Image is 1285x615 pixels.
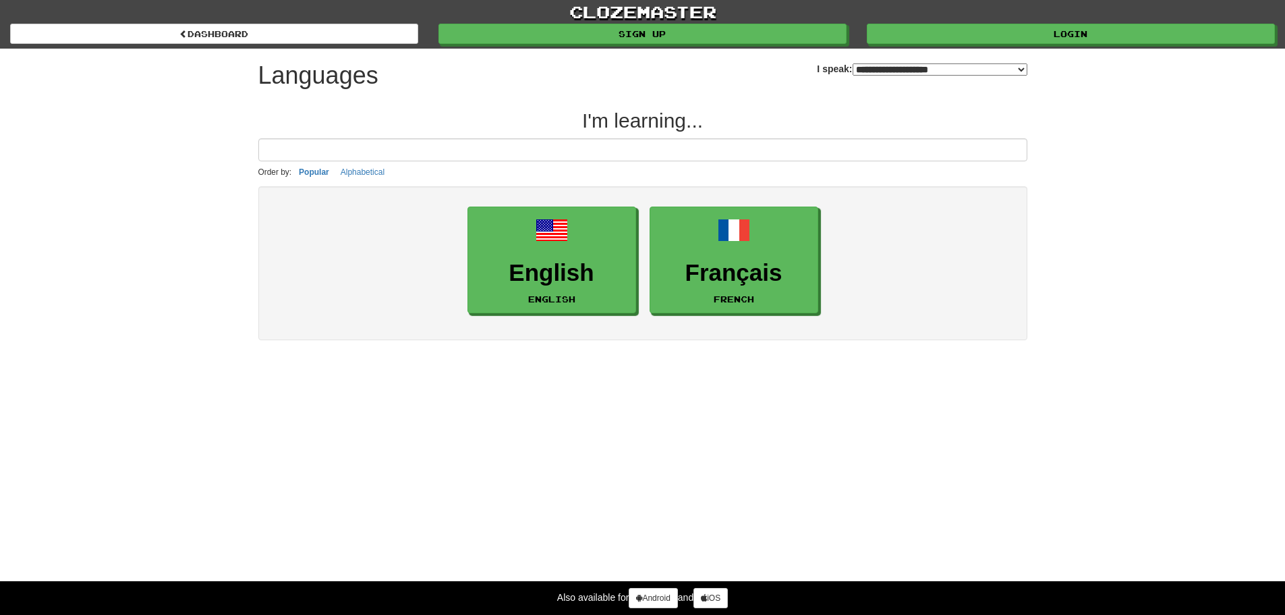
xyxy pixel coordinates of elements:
[693,588,728,608] a: iOS
[10,24,418,44] a: dashboard
[258,62,378,89] h1: Languages
[867,24,1275,44] a: Login
[714,294,754,304] small: French
[853,63,1027,76] select: I speak:
[528,294,575,304] small: English
[467,207,636,314] a: EnglishEnglish
[295,165,333,180] button: Popular
[817,62,1027,76] label: I speak:
[438,24,847,44] a: Sign up
[650,207,818,314] a: FrançaisFrench
[258,167,292,177] small: Order by:
[657,260,811,286] h3: Français
[629,588,677,608] a: Android
[337,165,389,180] button: Alphabetical
[475,260,629,286] h3: English
[258,109,1027,132] h2: I'm learning...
